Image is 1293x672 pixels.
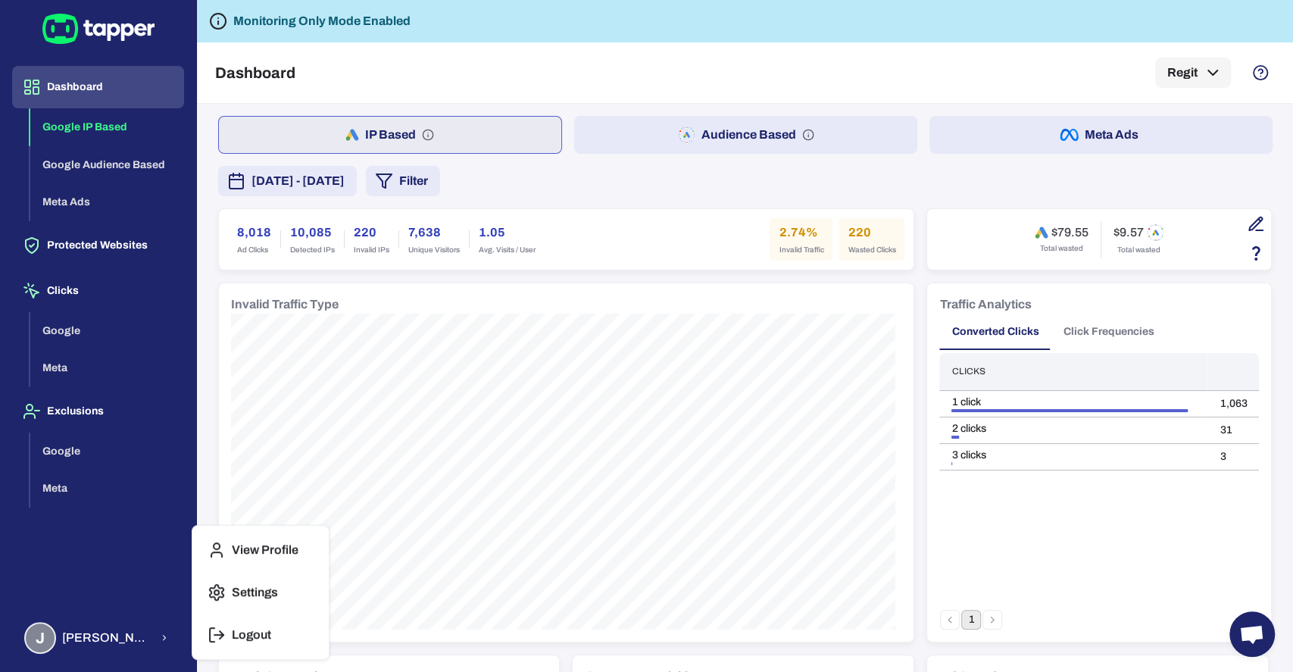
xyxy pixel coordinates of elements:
[198,617,323,653] button: Logout
[232,627,271,642] p: Logout
[198,574,323,611] button: Settings
[198,532,323,568] button: View Profile
[1229,611,1275,657] div: Open chat
[232,585,278,600] p: Settings
[232,542,298,558] p: View Profile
